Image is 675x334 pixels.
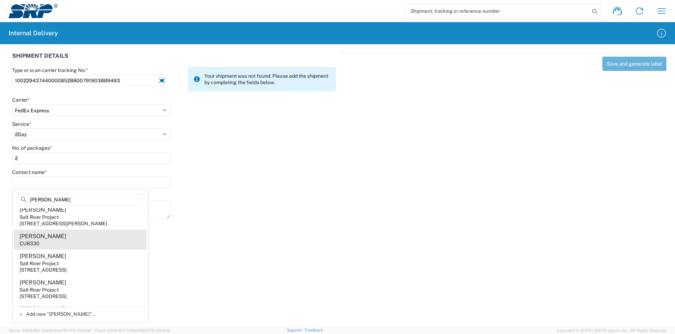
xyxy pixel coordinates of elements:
[20,220,107,227] div: [STREET_ADDRESS][PERSON_NAME]
[26,311,96,317] span: Add new "[PERSON_NAME]"...
[12,53,336,67] div: SHIPMENT DETAILS
[287,328,305,332] a: Support
[20,232,66,240] div: [PERSON_NAME]
[9,29,58,37] h2: Internal Delivery
[9,328,91,333] span: Server: 2025.18.0-daa1fe12ee7
[20,293,67,299] div: [STREET_ADDRESS]
[12,169,47,175] label: Contact name
[20,305,66,313] div: [PERSON_NAME]
[405,4,590,18] input: Shipment, tracking or reference number
[20,240,40,247] div: CUB330
[305,328,323,332] a: Feedback
[12,121,31,127] label: Service
[20,279,66,287] div: [PERSON_NAME]
[20,206,66,214] div: [PERSON_NAME]
[20,260,59,267] div: Salt River Project
[204,73,330,86] span: Your shipment was not found. Please add the shipment by completing the fields below.
[20,267,67,273] div: [STREET_ADDRESS]
[20,252,66,260] div: [PERSON_NAME]
[12,97,30,103] label: Carrier
[20,214,59,220] div: Salt River Project
[12,67,88,73] label: Type or scan carrier tracking No.
[12,145,52,151] label: No. of packages
[20,287,59,293] div: Salt River Project
[95,328,170,333] span: Client: 2025.18.0-7346316
[64,328,91,333] span: [DATE] 10:04:51
[9,4,58,18] img: srp
[557,327,666,334] span: Copyright © [DATE]-[DATE] Agistix Inc., All Rights Reserved
[142,328,170,333] span: [DATE] 08:10:16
